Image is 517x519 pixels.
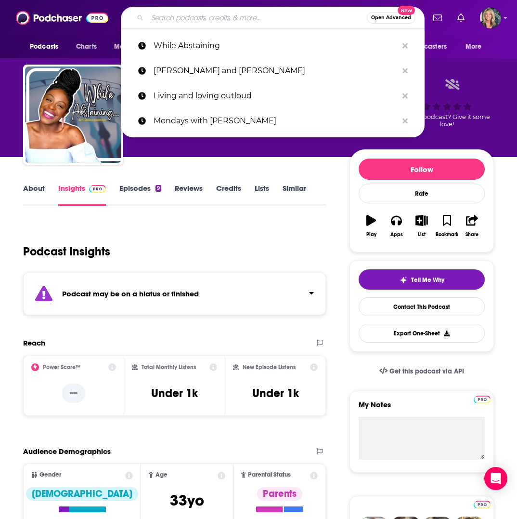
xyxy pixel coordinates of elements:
button: Share [460,209,485,243]
p: While Abstaining [154,33,398,58]
a: Lists [255,184,269,206]
div: Open Intercom Messenger [484,467,507,490]
img: Podchaser Pro [474,501,491,508]
img: Podchaser Pro [89,185,106,193]
h1: Podcast Insights [23,244,110,259]
h2: Audience Demographics [23,447,111,456]
h2: Reach [23,338,45,347]
a: About [23,184,45,206]
button: Show profile menu [480,7,501,28]
a: Pro website [474,499,491,508]
a: Contact This Podcast [359,297,485,316]
a: Get this podcast via API [372,359,472,383]
span: Parental Status [248,472,291,478]
button: open menu [23,38,71,56]
button: Apps [384,209,409,243]
h2: Total Monthly Listens [142,364,196,371]
span: Gender [39,472,61,478]
button: Export One-Sheet [359,324,485,343]
span: Age [155,472,168,478]
span: Get this podcast via API [389,367,464,375]
a: [PERSON_NAME] and [PERSON_NAME] [121,58,425,83]
a: Charts [70,38,103,56]
h3: Under 1k [252,386,299,400]
strong: Podcast may be on a hiatus or finished [62,289,199,298]
span: 33 yo [170,491,204,510]
h3: Under 1k [151,386,198,400]
section: Click to expand status details [23,272,326,315]
img: Podchaser - Follow, Share and Rate Podcasts [16,9,108,27]
div: Bookmark [436,232,458,238]
a: Show notifications dropdown [453,10,468,26]
a: Living and loving outloud [121,83,425,108]
span: New [398,6,415,15]
a: Similar [283,184,306,206]
div: [DEMOGRAPHIC_DATA] [26,487,138,501]
button: List [409,209,434,243]
a: Episodes9 [119,184,161,206]
a: InsightsPodchaser Pro [58,184,106,206]
a: Show notifications dropdown [429,10,446,26]
p: -- [62,384,85,403]
a: Reviews [175,184,203,206]
button: tell me why sparkleTell Me Why [359,269,485,290]
img: tell me why sparkle [400,276,407,284]
button: Follow [359,159,485,180]
p: Mondays with Marquis [154,108,398,133]
span: Charts [76,40,97,53]
div: Play [366,232,376,238]
button: open menu [394,38,461,56]
span: Tell Me Why [411,276,444,284]
div: 9 [155,185,161,192]
label: My Notes [359,400,485,417]
button: Open AdvancedNew [367,12,415,24]
div: Share [465,232,478,238]
div: Apps [390,232,403,238]
h2: New Episode Listens [243,364,296,371]
p: Living and loving outloud [154,83,398,108]
div: List [418,232,426,238]
img: While Abstaining [25,67,121,163]
button: Play [359,209,384,243]
h2: Power Score™ [43,364,80,371]
button: open menu [459,38,494,56]
input: Search podcasts, credits, & more... [147,10,367,26]
span: Monitoring [114,40,148,53]
a: While Abstaining [121,33,425,58]
p: Keith and Raven Hartwell [154,58,398,83]
a: Credits [216,184,241,206]
span: More [465,40,482,53]
img: Podchaser Pro [474,396,491,403]
div: Parents [257,487,302,501]
a: Mondays with [PERSON_NAME] [121,108,425,133]
span: Open Advanced [371,15,411,20]
button: open menu [107,38,161,56]
div: Search podcasts, credits, & more... [121,7,425,29]
button: Bookmark [434,209,459,243]
div: Rate [359,184,485,203]
a: Pro website [474,394,491,403]
span: Logged in as lisa.beech [480,7,501,28]
span: Podcasts [30,40,58,53]
img: User Profile [480,7,501,28]
div: Good podcast? Give it some love! [400,73,494,133]
span: Good podcast? Give it some love! [404,113,490,128]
